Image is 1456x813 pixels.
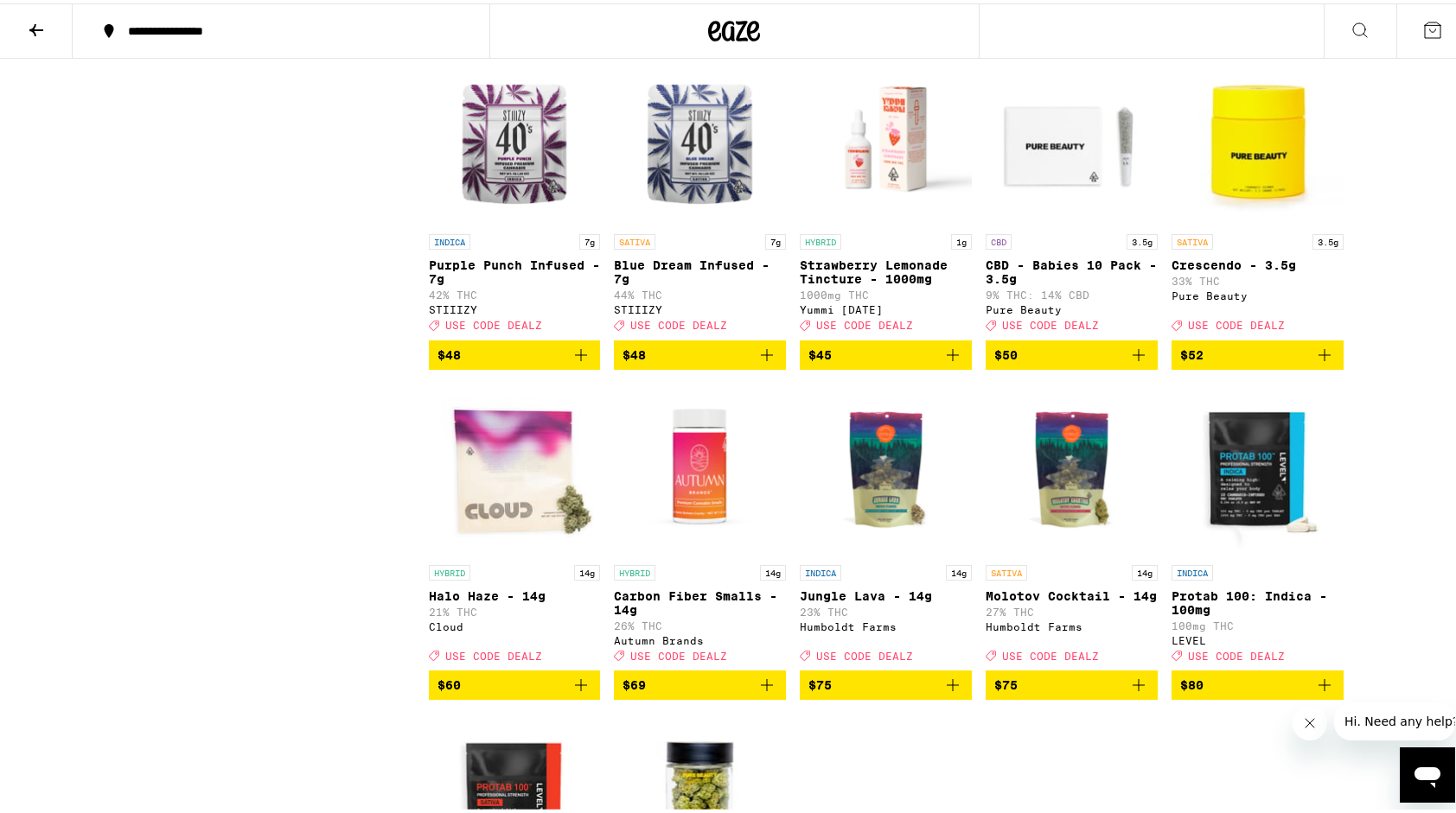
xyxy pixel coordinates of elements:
button: Add to bag [614,337,786,366]
span: $50 [994,345,1018,359]
p: 1g [951,231,972,246]
span: USE CODE DEALZ [445,317,542,328]
p: INDICA [429,231,470,246]
img: Yummi Karma - Strawberry Lemonade Tincture - 1000mg [800,49,972,222]
p: Blue Dream Infused - 7g [614,255,786,283]
button: Add to bag [986,667,1158,696]
p: 26% THC [614,617,786,628]
img: Pure Beauty - Crescendo - 3.5g [1172,49,1344,222]
span: $75 [808,675,832,689]
p: 33% THC [1172,272,1344,283]
p: HYBRID [800,231,841,246]
span: $48 [623,345,646,359]
a: Open page for Molotov Cocktail - 14g from Humboldt Farms [986,380,1158,667]
p: 3.5g [1127,231,1158,246]
button: Add to bag [800,667,972,696]
span: $80 [1180,675,1204,689]
div: LEVEL [1172,632,1344,643]
a: Open page for Carbon Fiber Smalls - 14g from Autumn Brands [614,380,786,667]
button: Add to bag [986,337,1158,366]
div: Humboldt Farms [800,618,972,629]
a: Open page for CBD - Babies 10 Pack - 3.5g from Pure Beauty [986,49,1158,336]
span: Hi. Need any help? [10,12,125,26]
p: 42% THC [429,286,601,297]
span: $69 [623,675,646,689]
p: 14g [1132,562,1158,577]
p: Purple Punch Infused - 7g [429,255,601,283]
p: SATIVA [986,562,1027,577]
p: INDICA [1172,562,1213,577]
button: Add to bag [800,337,972,366]
span: $60 [437,675,461,689]
div: Humboldt Farms [986,618,1158,629]
button: Add to bag [1172,667,1344,696]
a: Open page for Jungle Lava - 14g from Humboldt Farms [800,380,972,667]
p: Molotov Cocktail - 14g [986,586,1158,600]
img: Humboldt Farms - Jungle Lava - 14g [800,380,972,553]
div: Pure Beauty [986,301,1158,312]
p: 14g [574,562,600,577]
span: $45 [808,345,832,359]
button: Add to bag [1172,337,1344,366]
div: Pure Beauty [1172,287,1344,298]
span: USE CODE DEALZ [1002,317,1099,328]
p: 7g [579,231,600,246]
img: Pure Beauty - CBD - Babies 10 Pack - 3.5g [986,49,1158,222]
span: $48 [437,345,461,359]
a: Open page for Blue Dream Infused - 7g from STIIIZY [614,49,786,336]
a: Open page for Protab 100: Indica - 100mg from LEVEL [1172,380,1344,667]
iframe: Message from company [1334,699,1455,737]
p: Jungle Lava - 14g [800,586,972,600]
span: USE CODE DEALZ [816,647,913,658]
p: 1000mg THC [800,286,972,297]
p: 14g [760,562,786,577]
span: $75 [994,675,1018,689]
p: 44% THC [614,286,786,297]
a: Open page for Purple Punch Infused - 7g from STIIIZY [429,49,601,336]
button: Add to bag [429,667,601,696]
p: SATIVA [1172,231,1213,246]
iframe: Close message [1293,702,1327,737]
span: USE CODE DEALZ [445,647,542,658]
p: HYBRID [429,562,470,577]
img: LEVEL - Protab 100: Indica - 100mg [1172,380,1344,553]
a: Open page for Halo Haze - 14g from Cloud [429,380,601,667]
a: Open page for Crescendo - 3.5g from Pure Beauty [1172,49,1344,336]
span: $52 [1180,345,1204,359]
p: 100mg THC [1172,617,1344,628]
p: Strawberry Lemonade Tincture - 1000mg [800,255,972,283]
p: 14g [946,562,972,577]
div: Cloud [429,618,601,629]
img: STIIIZY - Blue Dream Infused - 7g [614,49,786,222]
p: CBD [986,231,1012,246]
p: HYBRID [614,562,655,577]
p: Halo Haze - 14g [429,586,601,600]
div: Autumn Brands [614,632,786,643]
span: USE CODE DEALZ [630,647,727,658]
p: 3.5g [1312,231,1344,246]
p: INDICA [800,562,841,577]
img: Autumn Brands - Carbon Fiber Smalls - 14g [614,380,786,553]
p: 23% THC [800,603,972,614]
div: STIIIZY [429,301,601,312]
img: Cloud - Halo Haze - 14g [429,380,601,553]
img: STIIIZY - Purple Punch Infused - 7g [429,49,601,222]
div: Yummi [DATE] [800,301,972,312]
span: USE CODE DEALZ [630,317,727,328]
span: USE CODE DEALZ [816,317,913,328]
iframe: Button to launch messaging window [1400,744,1455,799]
p: 9% THC: 14% CBD [986,286,1158,297]
p: SATIVA [614,231,655,246]
a: Open page for Strawberry Lemonade Tincture - 1000mg from Yummi Karma [800,49,972,336]
button: Add to bag [614,667,786,696]
span: USE CODE DEALZ [1188,647,1285,658]
p: 21% THC [429,603,601,614]
p: 7g [765,231,786,246]
p: 27% THC [986,603,1158,614]
button: Add to bag [429,337,601,366]
p: Carbon Fiber Smalls - 14g [614,586,786,613]
div: STIIIZY [614,301,786,312]
span: USE CODE DEALZ [1188,317,1285,328]
p: Protab 100: Indica - 100mg [1172,586,1344,613]
p: CBD - Babies 10 Pack - 3.5g [986,255,1158,283]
